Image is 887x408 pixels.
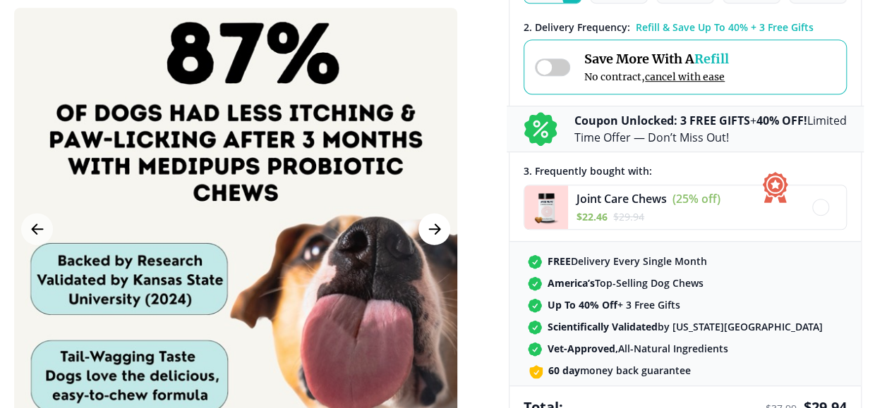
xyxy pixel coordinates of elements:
span: 2 . Delivery Frequency: [524,20,630,34]
span: (25% off) [672,191,720,206]
b: 40% OFF! [756,113,807,128]
span: All-Natural Ingredients [548,342,728,355]
span: + 3 Free Gifts [548,298,680,311]
span: 3 . Frequently bought with: [524,164,652,178]
span: by [US_STATE][GEOGRAPHIC_DATA] [548,320,823,333]
span: cancel with ease [645,70,725,83]
strong: Up To 40% Off [548,298,617,311]
span: $ 22.46 [577,210,608,223]
strong: FREE [548,254,571,268]
strong: 60 day [548,364,580,377]
strong: America’s [548,276,595,290]
span: Delivery Every Single Month [548,254,707,268]
span: Joint Care Chews [577,191,667,206]
span: Top-Selling Dog Chews [548,276,704,290]
span: Refill [694,51,729,67]
button: Next Image [418,214,450,245]
strong: Scientifically Validated [548,320,658,333]
span: $ 29.94 [613,210,644,223]
strong: Vet-Approved, [548,342,618,355]
span: No contract, [584,70,729,83]
span: Refill & Save Up To 40% + 3 Free Gifts [636,20,814,34]
button: Previous Image [21,214,53,245]
img: Joint Care Chews - Medipups [524,185,568,229]
p: + Limited Time Offer — Don’t Miss Out! [574,112,847,146]
span: Save More With A [584,51,729,67]
span: money back guarantee [548,364,691,377]
b: Coupon Unlocked: 3 FREE GIFTS [574,113,750,128]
